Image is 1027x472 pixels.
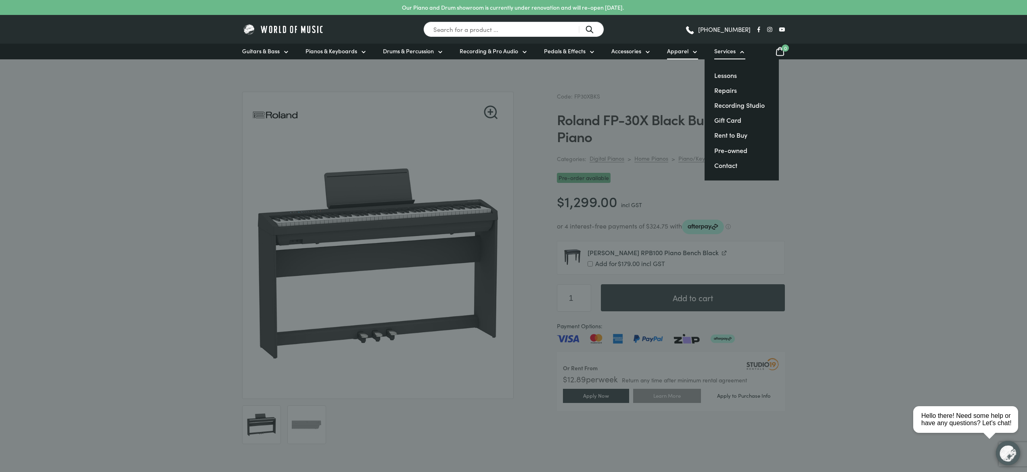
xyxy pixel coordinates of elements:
span: Drums & Percussion [383,47,434,55]
a: Repairs [714,86,737,94]
a: Recording Studio [714,101,765,109]
a: Gift Card [714,115,741,124]
a: Lessons [714,71,737,80]
a: Rent to Buy [714,130,747,139]
span: Apparel [667,47,688,55]
span: Pianos & Keyboards [305,47,357,55]
span: 0 [782,44,789,52]
iframe: Chat with our support team [910,383,1027,472]
span: Accessories [611,47,641,55]
img: World of Music [242,23,325,36]
span: Pedals & Effects [544,47,586,55]
a: [PHONE_NUMBER] [685,23,751,36]
span: Recording & Pro Audio [460,47,518,55]
a: Pre-owned [714,146,747,155]
a: Contact [714,161,737,170]
p: Our Piano and Drum showroom is currently under renovation and will re-open [DATE]. [402,3,624,12]
span: [PHONE_NUMBER] [698,26,751,32]
input: Search for a product ... [423,21,604,37]
span: Services [714,47,736,55]
span: Guitars & Bass [242,47,280,55]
